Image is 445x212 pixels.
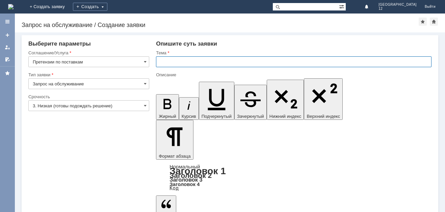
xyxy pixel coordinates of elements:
div: Запрос на обслуживание / Создание заявки [22,22,419,28]
span: Нижний индекс [269,114,302,119]
div: Создать [73,3,107,11]
div: Срочность [28,95,148,99]
div: Описание [156,73,430,77]
div: Добавить в избранное [419,18,427,26]
span: Опишите суть заявки [156,41,217,47]
div: Сделать домашней страницей [430,18,438,26]
a: Заголовок 1 [169,166,226,176]
span: Курсив [182,114,196,119]
span: Формат абзаца [159,154,190,159]
span: Расширенный поиск [339,3,346,9]
button: Верхний индекс [304,78,343,120]
a: Заголовок 2 [169,171,212,179]
a: Нормальный [169,164,200,169]
button: Формат абзаца [156,120,193,160]
a: Заголовок 4 [169,181,200,187]
button: Курсив [179,97,199,120]
div: Тип заявки [28,73,148,77]
a: Мои согласования [2,54,13,65]
span: Выберите параметры [28,41,91,47]
button: Нижний индекс [267,80,304,120]
span: Верхний индекс [307,114,340,119]
a: Код [169,185,179,191]
button: Зачеркнутый [234,85,267,120]
div: Тема [156,51,430,55]
span: 12 [378,7,417,11]
a: Заголовок 3 [169,177,202,183]
div: Соглашение/Услуга [28,51,148,55]
span: Подчеркнутый [202,114,232,119]
span: Жирный [159,114,176,119]
button: Подчеркнутый [199,82,234,120]
img: logo [8,4,14,9]
span: Зачеркнутый [237,114,264,119]
button: Жирный [156,94,179,120]
a: Мои заявки [2,42,13,53]
div: Формат абзаца [156,164,431,191]
a: Создать заявку [2,30,13,41]
a: Перейти на домашнюю страницу [8,4,14,9]
span: [GEOGRAPHIC_DATA] [378,3,417,7]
